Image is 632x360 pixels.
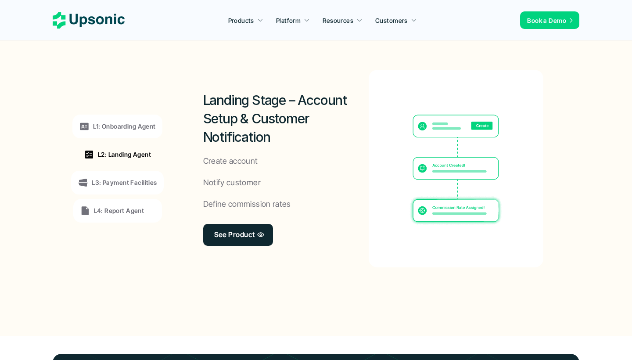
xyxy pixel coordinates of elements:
[98,150,151,159] p: L2: Landing Agent
[323,16,353,25] p: Resources
[94,206,144,215] p: L4: Report Agent
[203,155,258,168] p: Create account
[520,11,579,29] a: Book a Demo
[276,16,301,25] p: Platform
[214,228,255,241] p: See Product
[375,16,408,25] p: Customers
[203,176,261,189] p: Notify customer
[92,178,157,187] p: L3: Payment Facilities
[203,224,273,246] a: See Product
[93,122,155,131] p: L1: Onboarding Agent
[203,91,369,146] h2: Landing Stage – Account Setup & Customer Notification
[203,198,291,211] p: Define commission rates
[527,16,566,25] p: Book a Demo
[228,16,254,25] p: Products
[223,12,269,28] a: Products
